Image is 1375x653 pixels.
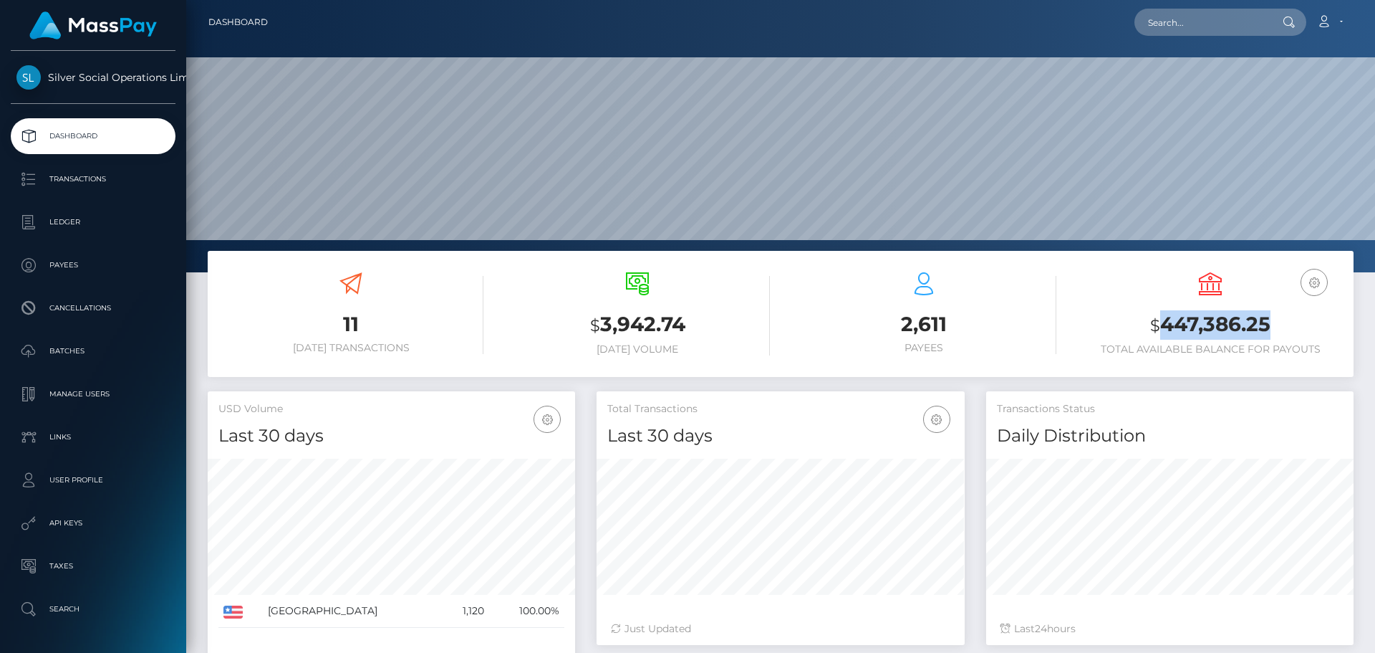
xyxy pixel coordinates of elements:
p: User Profile [16,470,170,491]
p: Dashboard [16,125,170,147]
td: 100.00% [489,595,564,628]
p: Payees [16,254,170,276]
a: Batches [11,333,175,369]
a: Manage Users [11,376,175,412]
h3: 11 [218,310,483,338]
span: Silver Social Operations Limited [11,71,175,84]
h3: 2,611 [791,310,1056,338]
a: User Profile [11,462,175,498]
p: Search [16,599,170,620]
h4: Daily Distribution [997,424,1343,449]
img: Silver Social Operations Limited [16,65,41,90]
h3: 447,386.25 [1078,310,1343,340]
p: Batches [16,340,170,362]
a: Links [11,419,175,455]
input: Search... [1134,9,1269,36]
a: Dashboard [11,118,175,154]
p: API Keys [16,513,170,534]
small: $ [590,315,600,335]
h4: Last 30 days [607,424,953,449]
h5: USD Volume [218,402,564,416]
h3: 3,942.74 [505,310,770,340]
div: Last hours [1000,621,1339,637]
a: Transactions [11,161,175,197]
img: MassPay Logo [29,11,157,39]
h4: Last 30 days [218,424,564,449]
p: Transactions [16,168,170,190]
td: 1,120 [442,595,489,628]
a: Dashboard [208,7,268,37]
img: US.png [223,606,243,619]
span: 24 [1035,622,1047,635]
a: Ledger [11,204,175,240]
div: Just Updated [611,621,950,637]
p: Cancellations [16,297,170,319]
a: Taxes [11,548,175,584]
h6: [DATE] Volume [505,343,770,356]
h6: Total Available Balance for Payouts [1078,343,1343,356]
p: Manage Users [16,383,170,405]
a: Search [11,591,175,627]
td: [GEOGRAPHIC_DATA] [263,595,443,628]
h6: Payees [791,342,1056,354]
small: $ [1150,315,1160,335]
h6: [DATE] Transactions [218,342,483,354]
p: Links [16,426,170,448]
h5: Total Transactions [607,402,953,416]
a: API Keys [11,505,175,541]
a: Cancellations [11,290,175,326]
h5: Transactions Status [997,402,1343,416]
p: Ledger [16,211,170,233]
p: Taxes [16,556,170,577]
a: Payees [11,247,175,283]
